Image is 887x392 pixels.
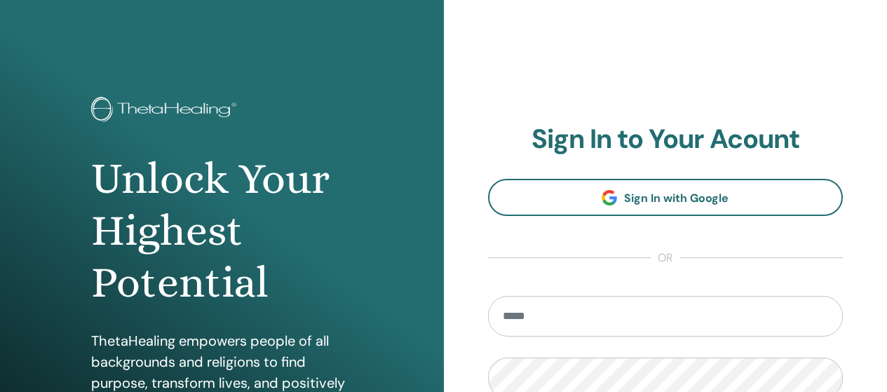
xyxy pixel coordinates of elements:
span: Sign In with Google [624,191,729,205]
h1: Unlock Your Highest Potential [91,153,352,309]
h2: Sign In to Your Acount [488,123,844,156]
a: Sign In with Google [488,179,844,216]
span: or [651,250,680,266]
